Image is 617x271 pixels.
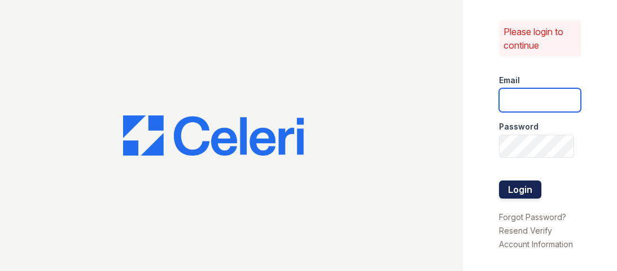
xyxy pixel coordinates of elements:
[499,180,541,199] button: Login
[123,115,304,156] img: CE_Logo_Blue-a8612792a0a2168367f1c8372b55b34899dd931a85d93a1a3d3e32e68fde9ad4.png
[504,25,576,52] p: Please login to continue
[499,75,520,86] label: Email
[499,212,566,222] a: Forgot Password?
[499,121,539,132] label: Password
[499,226,573,249] a: Resend Verify Account Information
